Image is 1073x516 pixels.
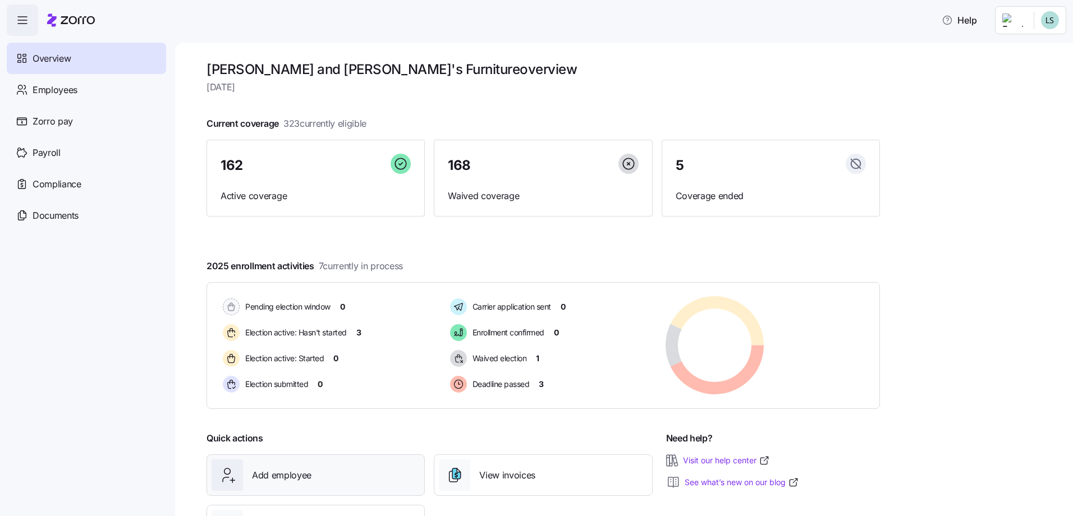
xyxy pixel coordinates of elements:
span: 0 [318,379,323,390]
a: Payroll [7,137,166,168]
span: Pending election window [242,301,331,312]
span: Coverage ended [676,189,866,203]
span: Enrollment confirmed [469,327,544,338]
span: Overview [33,52,71,66]
span: Zorro pay [33,114,73,128]
span: 162 [221,159,243,172]
span: Election submitted [242,379,308,390]
img: Employer logo [1002,13,1025,27]
span: Quick actions [207,431,263,445]
a: Visit our help center [683,455,770,466]
span: Documents [33,209,79,223]
span: 7 currently in process [319,259,403,273]
span: Help [942,13,977,27]
span: Compliance [33,177,81,191]
span: Election active: Started [242,353,324,364]
span: 0 [333,353,338,364]
span: Carrier application sent [469,301,551,312]
span: Waived election [469,353,527,364]
a: Zorro pay [7,105,166,137]
span: 3 [356,327,361,338]
span: 0 [554,327,559,338]
span: 0 [340,301,345,312]
span: 323 currently eligible [283,117,366,131]
span: Need help? [666,431,713,445]
span: Employees [33,83,77,97]
button: Help [933,9,986,31]
span: 168 [448,159,471,172]
span: 3 [539,379,544,390]
a: Documents [7,200,166,231]
img: d552751acb159096fc10a5bc90168bac [1041,11,1059,29]
a: See what’s new on our blog [685,477,799,488]
span: Election active: Hasn't started [242,327,347,338]
span: 1 [536,353,539,364]
span: 5 [676,159,684,172]
a: Compliance [7,168,166,200]
h1: [PERSON_NAME] and [PERSON_NAME]'s Furniture overview [207,61,880,78]
span: Payroll [33,146,61,160]
span: Active coverage [221,189,411,203]
a: Employees [7,74,166,105]
span: View invoices [479,468,535,482]
span: [DATE] [207,80,880,94]
span: Deadline passed [469,379,530,390]
span: Add employee [252,468,311,482]
span: 2025 enrollment activities [207,259,403,273]
span: Waived coverage [448,189,638,203]
span: 0 [561,301,566,312]
a: Overview [7,43,166,74]
span: Current coverage [207,117,366,131]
